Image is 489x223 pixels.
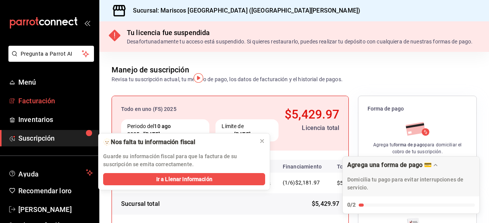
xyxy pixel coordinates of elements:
font: $2,181.97 [295,180,320,186]
font: [PERSON_NAME] [18,205,72,213]
font: Revisa tu suscripción actual, tu método de pago, los datos de facturación y el historial de pagos. [112,76,343,82]
font: Agrega tu [373,142,394,148]
font: Sucursal: Mariscos [GEOGRAPHIC_DATA] ([GEOGRAPHIC_DATA][PERSON_NAME]) [133,7,360,14]
font: Facturación [18,97,55,105]
font: Inventarios [18,116,53,124]
font: Licencia total [302,124,339,132]
font: [DATE] [234,131,251,137]
font: Manejo de suscripción [112,65,189,74]
font: (1/6) [283,180,295,186]
font: $5,429.97 [312,200,339,207]
font: Suscripción [18,134,55,142]
font: Todo en uno (FS) 2025 [121,106,176,112]
font: Recomendar loro [18,187,71,195]
font: Forma de pago [368,106,404,112]
a: Pregunta a Parrot AI [5,55,94,63]
button: Pregunta a Parrot AI [8,46,94,62]
font: Pregunta a Parrot AI [21,51,73,57]
font: Desafortunadamente tu acceso está suspendido. Si quieres restaurarlo, puedes realizar tu depósito... [127,39,473,45]
font: Ir a Llenar Información [156,176,212,182]
button: abrir_cajón_menú [84,20,90,26]
font: Total [337,164,350,170]
img: Marcador de información sobre herramientas [194,73,203,83]
font: Tu licencia fue suspendida [127,29,210,37]
font: forma de pago [394,142,425,148]
font: 0/2 [347,202,356,208]
font: Límite de pago [222,123,243,137]
font: 🫥Nos falta tu información fiscal [103,138,195,146]
font: al [140,131,144,137]
button: Ampliar lista de verificación [343,157,479,213]
font: [DATE] [144,131,160,137]
font: $5,429.97 [337,180,361,186]
font: Periodo del [127,123,154,129]
font: Menú [18,78,36,86]
font: para domiciliar el cobro de tu suscripción. [392,142,462,154]
font: Domicilia tu pago para evitar interrupciones de servicio. [347,176,463,191]
div: Agrega una forma de pago 💳 [342,156,480,214]
font: Sucursal total [121,200,160,207]
font: Financiamiento [283,164,322,170]
font: Ayuda [18,170,39,178]
div: Arrastrar para mover la lista de verificación [343,157,479,196]
font: $5,429.97 [285,107,339,122]
button: Ir a Llenar Información [103,173,265,185]
font: Guarde su información fiscal para que la factura de su suscripción se emita correctamente. [103,153,237,167]
font: Agrega una forma de pago 💳 [347,161,432,168]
